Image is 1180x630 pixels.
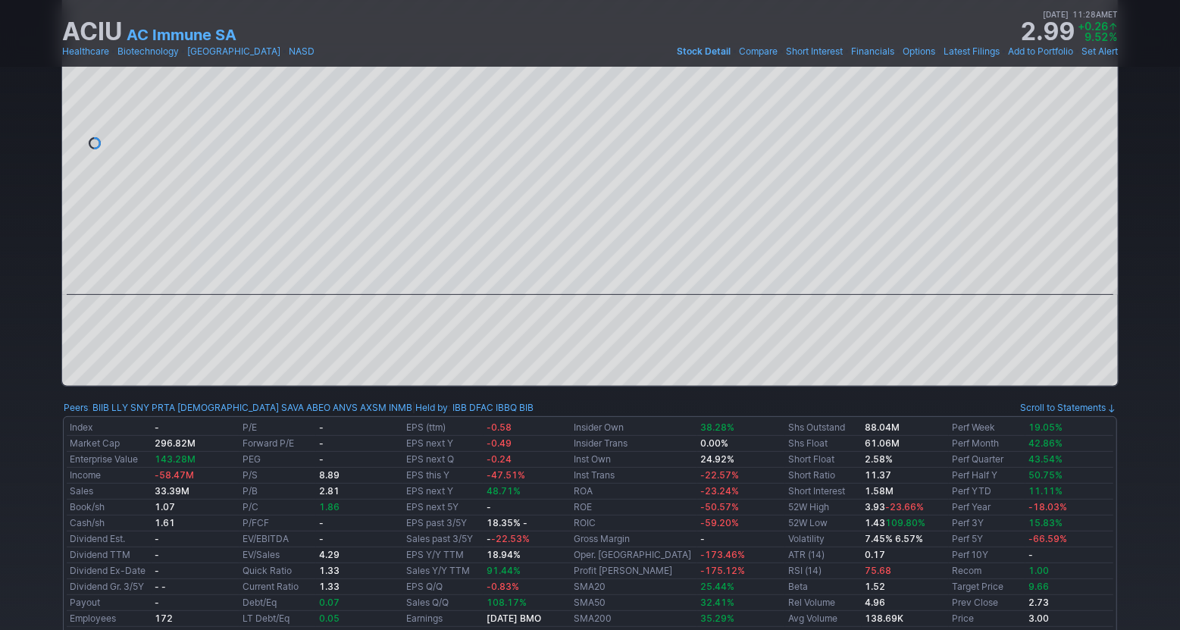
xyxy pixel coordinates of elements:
b: - [155,549,159,560]
span: 50.75% [1028,469,1063,481]
td: Market Cap [67,436,152,452]
td: SMA20 [571,579,697,595]
small: - - [155,581,166,592]
td: ATR (14) [785,547,862,563]
b: 1.43 [865,517,925,528]
a: IBB [452,400,467,415]
td: P/B [239,484,316,500]
a: NASD [289,44,315,59]
td: Inst Own [571,452,697,468]
td: Sales Q/Q [403,595,483,611]
a: [DATE] BMO [487,613,541,624]
td: Payout [67,595,152,611]
span: 1.86 [319,501,340,512]
small: 7.45% 6.57% [865,533,923,544]
a: Options [903,44,935,59]
span: 109.80% [885,517,925,528]
a: BIB [519,400,534,415]
span: -58.47M [155,469,194,481]
td: Index [67,420,152,436]
span: • [779,44,784,59]
td: EV/Sales [239,547,316,563]
b: 296.82M [155,437,196,449]
td: Profit [PERSON_NAME] [571,563,697,579]
b: - [155,533,159,544]
a: Biotechnology [117,44,179,59]
a: Compare [739,44,778,59]
b: 4.96 [865,597,885,608]
span: -66.59% [1028,533,1067,544]
td: RSI (14) [785,563,862,579]
span: 1.00 [1028,565,1049,576]
span: -0.24 [487,453,512,465]
b: 33.39M [155,485,189,497]
td: Beta [785,579,862,595]
span: -0.83% [487,581,519,592]
td: EPS next Y [403,436,483,452]
span: • [896,44,901,59]
td: Cash/sh [67,516,152,531]
span: -0.58 [487,422,512,433]
span: 15.83% [1028,517,1063,528]
a: [GEOGRAPHIC_DATA] [187,44,280,59]
a: Target Price [952,581,1003,592]
td: EPS (ttm) [403,420,483,436]
span: -22.57% [700,469,739,481]
td: Perf Half Y [949,468,1025,484]
td: Perf Week [949,420,1025,436]
td: Income [67,468,152,484]
b: - [319,437,324,449]
span: 75.68 [865,565,891,576]
span: -59.20% [700,517,739,528]
span: 0.07 [319,597,340,608]
td: Shs Float [785,436,862,452]
td: Perf Month [949,436,1025,452]
a: AC Immune SA [127,24,236,45]
td: EPS next Q [403,452,483,468]
a: Short Interest [788,485,845,497]
span: -175.12% [700,565,745,576]
td: Perf Quarter [949,452,1025,468]
b: - [319,533,324,544]
td: Gross Margin [571,531,697,547]
span: 91.44% [487,565,521,576]
span: -23.24% [700,485,739,497]
td: Current Ratio [239,579,316,595]
b: 1.33 [319,581,340,592]
a: Financials [851,44,894,59]
td: Debt/Eq [239,595,316,611]
b: - [319,422,324,433]
a: SAVA [281,400,304,415]
span: • [1069,8,1072,21]
span: 42.86% [1028,437,1063,449]
a: Peers [64,402,88,413]
div: | : [412,400,534,415]
span: 108.17% [487,597,527,608]
td: Volatility [785,531,862,547]
b: 61.06M [865,437,900,449]
b: 3.00 [1028,613,1049,624]
a: DFAC [469,400,493,415]
a: 11.37 [865,469,891,481]
span: • [111,44,116,59]
td: EPS past 3/5Y [403,516,483,531]
td: P/FCF [239,516,316,531]
b: - [319,517,324,528]
span: 43.54% [1028,453,1063,465]
b: - [319,453,324,465]
b: 3.93 [865,501,924,512]
a: Set Alert [1081,44,1118,59]
b: 2.58% [865,453,893,465]
span: 0.05 [319,613,340,624]
td: Perf YTD [949,484,1025,500]
b: 1.58M [865,485,894,497]
a: PRTA [152,400,175,415]
td: LT Debt/Eq [239,611,316,627]
span: • [937,44,942,59]
div: : [64,400,412,415]
td: Perf 5Y [949,531,1025,547]
a: Short Float [788,453,834,465]
span: -22.53% [491,533,530,544]
td: SMA50 [571,595,697,611]
span: 32.41% [700,597,734,608]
